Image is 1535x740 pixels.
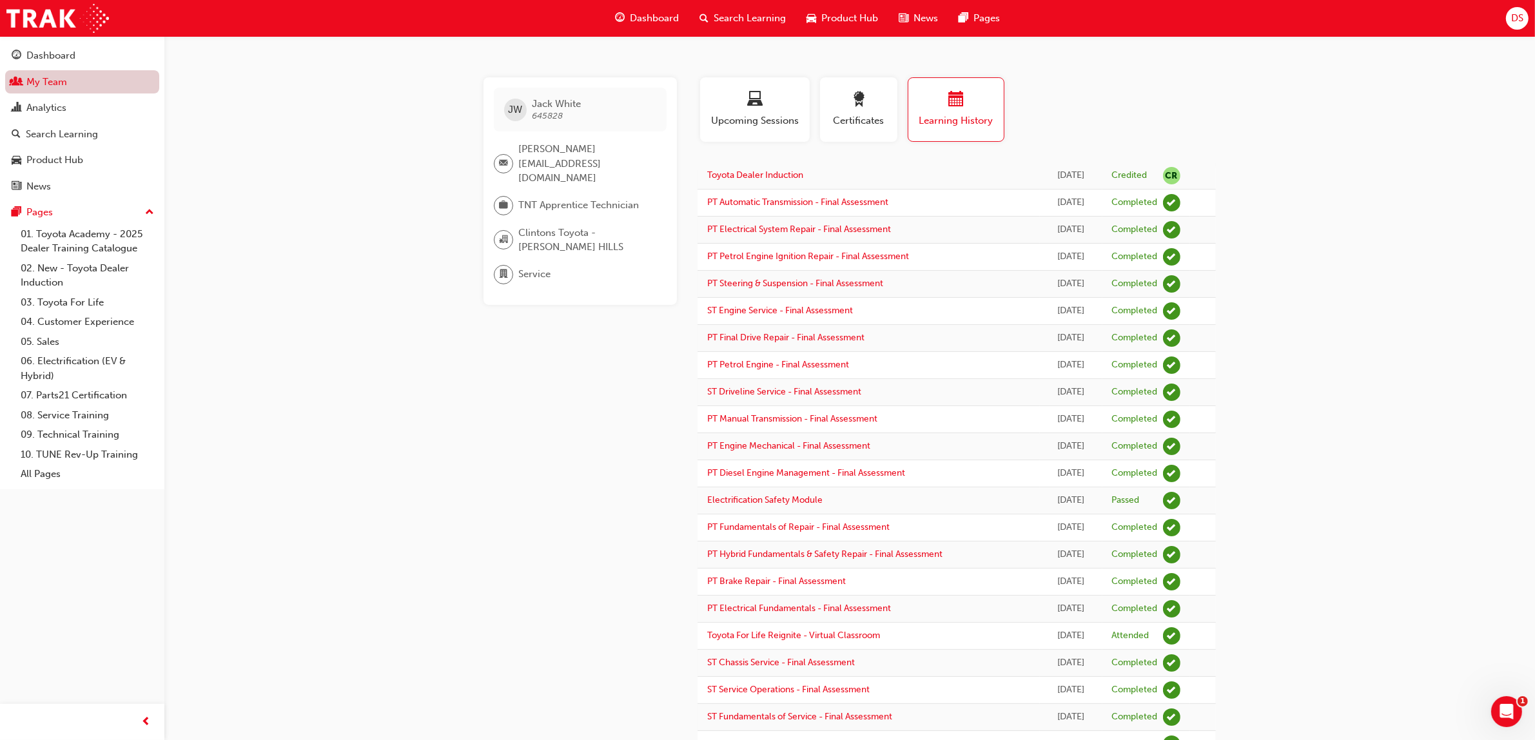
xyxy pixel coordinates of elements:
[12,77,21,88] span: people-icon
[142,714,152,730] span: prev-icon
[499,231,508,248] span: organisation-icon
[1050,574,1093,589] div: Thu Feb 22 2024 13:00:00 GMT+1100 (Australian Eastern Daylight Time)
[15,425,159,445] a: 09. Technical Training
[499,155,508,172] span: email-icon
[1050,520,1093,535] div: Thu Feb 22 2024 13:00:00 GMT+1100 (Australian Eastern Daylight Time)
[1050,168,1093,183] div: Tue Mar 25 2025 23:00:00 GMT+1100 (Australian Eastern Daylight Time)
[820,77,897,142] button: Certificates
[707,170,803,180] a: Toyota Dealer Induction
[707,251,909,262] a: PT Petrol Engine Ignition Repair - Final Assessment
[1163,519,1180,536] span: learningRecordVerb_COMPLETE-icon
[1163,681,1180,699] span: learningRecordVerb_COMPLETE-icon
[1112,467,1158,480] div: Completed
[707,332,865,343] a: PT Final Drive Repair - Final Assessment
[15,405,159,425] a: 08. Service Training
[707,467,905,478] a: PT Diesel Engine Management - Final Assessment
[1050,683,1093,697] div: Wed Oct 19 2022 01:00:00 GMT+1100 (Australian Eastern Daylight Time)
[5,96,159,120] a: Analytics
[1112,549,1158,561] div: Completed
[1112,684,1158,696] div: Completed
[1112,711,1158,723] div: Completed
[15,332,159,352] a: 05. Sales
[1163,438,1180,455] span: learningRecordVerb_COMPLETE-icon
[700,77,810,142] button: Upcoming Sessions
[15,224,159,258] a: 01. Toyota Academy - 2025 Dealer Training Catalogue
[518,198,639,213] span: TNT Apprentice Technician
[707,197,888,208] a: PT Automatic Transmission - Final Assessment
[5,200,159,224] button: Pages
[707,657,855,668] a: ST Chassis Service - Final Assessment
[499,197,508,214] span: briefcase-icon
[1050,358,1093,373] div: Wed Oct 30 2024 13:00:00 GMT+1100 (Australian Eastern Daylight Time)
[1163,411,1180,428] span: learningRecordVerb_COMPLETE-icon
[15,464,159,484] a: All Pages
[707,603,891,614] a: PT Electrical Fundamentals - Final Assessment
[707,549,943,560] a: PT Hybrid Fundamentals & Safety Repair - Final Assessment
[1163,492,1180,509] span: learningRecordVerb_PASS-icon
[1112,251,1158,263] div: Completed
[15,258,159,293] a: 02. New - Toyota Dealer Induction
[12,155,21,166] span: car-icon
[710,113,800,128] span: Upcoming Sessions
[15,312,159,332] a: 04. Customer Experience
[707,278,883,289] a: PT Steering & Suspension - Final Assessment
[1163,573,1180,590] span: learningRecordVerb_COMPLETE-icon
[1511,11,1523,26] span: DS
[499,266,508,283] span: department-icon
[1163,221,1180,239] span: learningRecordVerb_COMPLETE-icon
[1163,600,1180,618] span: learningRecordVerb_COMPLETE-icon
[532,110,563,121] span: 645828
[1163,248,1180,266] span: learningRecordVerb_COMPLETE-icon
[1050,385,1093,400] div: Tue Oct 15 2024 13:00:00 GMT+1100 (Australian Eastern Daylight Time)
[1050,601,1093,616] div: Mon Oct 09 2023 13:00:00 GMT+1100 (Australian Eastern Daylight Time)
[1163,384,1180,401] span: learningRecordVerb_COMPLETE-icon
[1112,413,1158,425] div: Completed
[1050,656,1093,670] div: Tue Nov 15 2022 01:00:00 GMT+1100 (Australian Eastern Daylight Time)
[532,98,581,110] span: Jack White
[689,5,796,32] a: search-iconSearch Learning
[6,4,109,33] img: Trak
[1112,170,1148,182] div: Credited
[1112,359,1158,371] div: Completed
[851,92,866,109] span: award-icon
[518,226,656,255] span: Clintons Toyota - [PERSON_NAME] HILLS
[1050,710,1093,725] div: Wed Oct 12 2022 01:00:00 GMT+1100 (Australian Eastern Daylight Time)
[5,41,159,200] button: DashboardMy TeamAnalyticsSearch LearningProduct HubNews
[518,142,656,186] span: [PERSON_NAME][EMAIL_ADDRESS][DOMAIN_NAME]
[1163,654,1180,672] span: learningRecordVerb_COMPLETE-icon
[1518,696,1528,706] span: 1
[12,181,21,193] span: news-icon
[15,445,159,465] a: 10. TUNE Rev-Up Training
[518,267,551,282] span: Service
[1050,331,1093,346] div: Fri Nov 15 2024 13:00:00 GMT+1100 (Australian Eastern Daylight Time)
[707,521,890,532] a: PT Fundamentals of Repair - Final Assessment
[1163,546,1180,563] span: learningRecordVerb_COMPLETE-icon
[26,127,98,142] div: Search Learning
[1163,275,1180,293] span: learningRecordVerb_COMPLETE-icon
[15,293,159,313] a: 03. Toyota For Life
[1506,7,1529,30] button: DS
[747,92,763,109] span: laptop-icon
[1050,628,1093,643] div: Fri Oct 06 2023 01:00:00 GMT+1100 (Australian Eastern Daylight Time)
[1112,603,1158,615] div: Completed
[26,101,66,115] div: Analytics
[1112,224,1158,236] div: Completed
[1050,466,1093,481] div: Thu Jul 25 2024 12:00:00 GMT+1000 (Australian Eastern Standard Time)
[707,224,891,235] a: PT Electrical System Repair - Final Assessment
[1491,696,1522,727] iframe: Intercom live chat
[908,77,1004,142] button: Learning History
[1163,194,1180,211] span: learningRecordVerb_COMPLETE-icon
[707,305,853,316] a: ST Engine Service - Final Assessment
[1112,332,1158,344] div: Completed
[5,175,159,199] a: News
[605,5,689,32] a: guage-iconDashboard
[15,385,159,405] a: 07. Parts21 Certification
[973,11,1000,26] span: Pages
[1112,576,1158,588] div: Completed
[5,122,159,146] a: Search Learning
[1112,494,1140,507] div: Passed
[15,351,159,385] a: 06. Electrification (EV & Hybrid)
[5,44,159,68] a: Dashboard
[914,11,938,26] span: News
